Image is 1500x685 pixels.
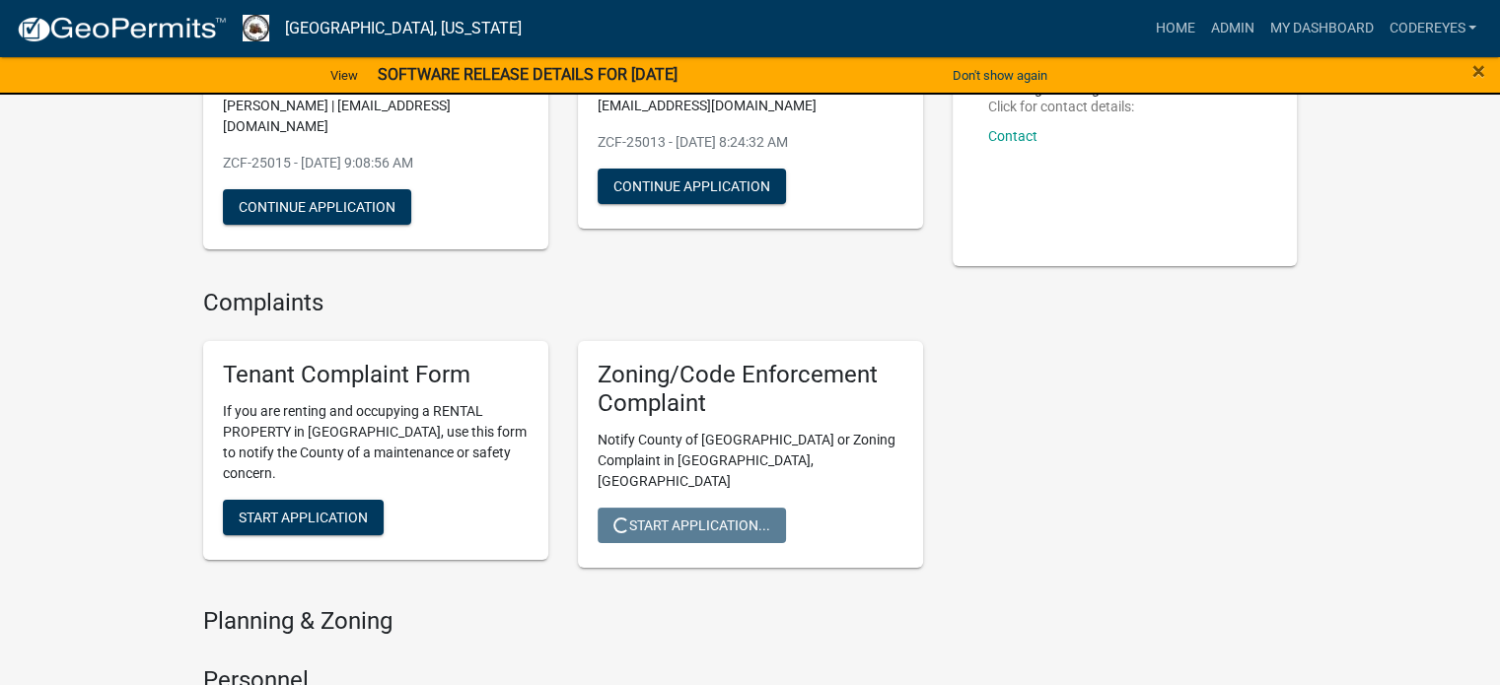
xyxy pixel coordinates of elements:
p: If you are renting and occupying a RENTAL PROPERTY in [GEOGRAPHIC_DATA], use this form to notify ... [223,401,529,484]
a: My Dashboard [1261,10,1381,47]
h5: Zoning/Code Enforcement Complaint [598,361,903,418]
a: View [322,59,366,92]
h4: Planning & Zoning [203,607,923,636]
button: Continue Application [223,189,411,225]
p: ZCF-25015 - [DATE] 9:08:56 AM [223,153,529,173]
button: Don't show again [945,59,1055,92]
button: Continue Application [598,169,786,204]
a: [GEOGRAPHIC_DATA], [US_STATE] [285,12,522,45]
p: Click for contact details: [988,100,1138,113]
img: Madison County, Georgia [243,15,269,41]
span: Start Application [239,509,368,524]
button: Start Application [223,500,384,535]
a: codeReyes [1381,10,1484,47]
button: Close [1472,59,1485,83]
h5: Tenant Complaint Form [223,361,529,389]
strong: SOFTWARE RELEASE DETAILS FOR [DATE] [378,65,678,84]
p: ZCF-25013 - [DATE] 8:24:32 AM [598,132,903,153]
a: Contact [988,128,1037,144]
span: × [1472,57,1485,85]
span: Start Application... [613,516,770,532]
button: Start Application... [598,508,786,543]
a: Admin [1202,10,1261,47]
h4: Complaints [203,289,923,317]
p: [STREET_ADDRESS][PERSON_NAME] | [PERSON_NAME] | [EMAIL_ADDRESS][DOMAIN_NAME] [223,75,529,137]
p: Notify County of [GEOGRAPHIC_DATA] or Zoning Complaint in [GEOGRAPHIC_DATA], [GEOGRAPHIC_DATA] [598,430,903,492]
a: Home [1147,10,1202,47]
